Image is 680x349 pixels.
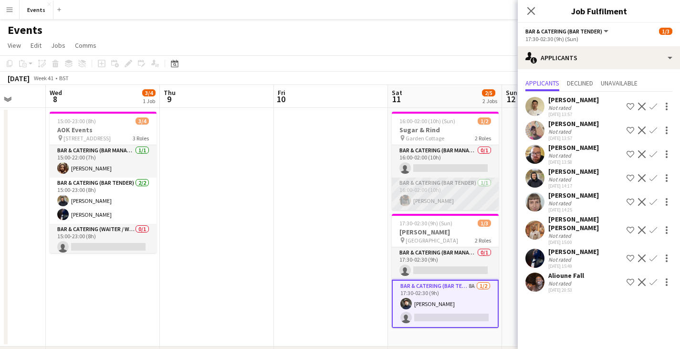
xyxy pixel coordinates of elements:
h1: Events [8,23,42,37]
span: Comms [75,41,96,50]
div: BST [59,74,69,82]
div: [PERSON_NAME] [PERSON_NAME] [548,215,623,232]
span: Edit [31,41,42,50]
div: Not rated [548,104,573,111]
span: 1/2 [478,117,491,125]
div: [PERSON_NAME] [548,119,599,128]
span: Week 41 [31,74,55,82]
h3: Job Fulfilment [518,5,680,17]
span: 8 [48,94,62,105]
app-card-role: Bar & Catering (Waiter / waitress)0/115:00-23:00 (8h) [50,224,157,256]
a: View [4,39,25,52]
div: [DATE] 15:49 [548,263,599,269]
div: Not rated [548,256,573,263]
div: 2 Jobs [482,97,497,105]
span: Jobs [51,41,65,50]
span: Wed [50,88,62,97]
span: Applicants [525,80,559,86]
div: [DATE] 14:25 [548,207,599,213]
div: [DATE] 13:57 [548,135,599,141]
button: Bar & Catering (Bar Tender) [525,28,610,35]
span: 3/4 [136,117,149,125]
app-card-role: Bar & Catering (Bar Tender)2/215:00-23:00 (8h)[PERSON_NAME][PERSON_NAME] [50,178,157,224]
span: 3 Roles [133,135,149,142]
app-job-card: 17:30-02:30 (9h) (Sun)1/3[PERSON_NAME] [GEOGRAPHIC_DATA]2 RolesBar & Catering (Bar Manager)0/117:... [392,214,499,328]
span: Fri [278,88,285,97]
a: Edit [27,39,45,52]
div: [DATE] 20:53 [548,287,584,293]
span: Garden Cottage [406,135,444,142]
app-card-role: Bar & Catering (Bar Manager)1/115:00-22:00 (7h)[PERSON_NAME] [50,145,157,178]
div: [DATE] 15:00 [548,239,623,245]
div: [DATE] [8,74,30,83]
div: Not rated [548,200,573,207]
app-card-role: Bar & Catering (Bar Tender)1/116:00-02:00 (10h)[PERSON_NAME] [392,178,499,210]
span: 2 Roles [475,237,491,244]
span: 2 Roles [475,135,491,142]
button: Events [20,0,53,19]
span: 15:00-23:00 (8h) [57,117,96,125]
app-job-card: 16:00-02:00 (10h) (Sun)1/2Sugar & Rind Garden Cottage2 RolesBar & Catering (Bar Manager)0/116:00-... [392,112,499,210]
a: Comms [71,39,100,52]
div: [PERSON_NAME] [548,167,599,176]
app-job-card: 15:00-23:00 (8h)3/4AOK Events [STREET_ADDRESS]3 RolesBar & Catering (Bar Manager)1/115:00-22:00 (... [50,112,157,253]
span: Declined [567,80,593,86]
span: Sat [392,88,402,97]
div: 17:30-02:30 (9h) (Sun) [525,35,672,42]
span: Unavailable [601,80,638,86]
span: View [8,41,21,50]
span: 11 [390,94,402,105]
div: [PERSON_NAME] [548,143,599,152]
div: [PERSON_NAME] [548,247,599,256]
span: Bar & Catering (Bar Tender) [525,28,602,35]
app-card-role: Bar & Catering (Bar Manager)0/117:30-02:30 (9h) [392,247,499,280]
div: [PERSON_NAME] [548,95,599,104]
div: Alioune Fall [548,271,584,280]
div: Not rated [548,176,573,183]
h3: [PERSON_NAME] [392,228,499,236]
app-card-role: Bar & Catering (Bar Manager)0/116:00-02:00 (10h) [392,145,499,178]
div: Not rated [548,232,573,239]
div: Applicants [518,46,680,69]
span: [GEOGRAPHIC_DATA] [406,237,458,244]
span: 2/5 [482,89,495,96]
div: [PERSON_NAME] [548,191,599,200]
span: 12 [504,94,517,105]
app-card-role: Bar & Catering (Bar Tender)8A1/217:30-02:30 (9h)[PERSON_NAME] [392,280,499,328]
div: 1 Job [143,97,155,105]
span: 9 [162,94,176,105]
span: [STREET_ADDRESS] [63,135,111,142]
div: Not rated [548,280,573,287]
span: 16:00-02:00 (10h) (Sun) [399,117,455,125]
div: [DATE] 13:58 [548,159,599,165]
div: Not rated [548,128,573,135]
span: 17:30-02:30 (9h) (Sun) [399,220,452,227]
div: [DATE] 14:17 [548,183,599,189]
h3: AOK Events [50,126,157,134]
span: Sun [506,88,517,97]
span: 1/3 [659,28,672,35]
span: 1/3 [478,220,491,227]
span: Thu [164,88,176,97]
div: Not rated [548,152,573,159]
a: Jobs [47,39,69,52]
span: 3/4 [142,89,156,96]
span: 10 [276,94,285,105]
div: [DATE] 13:57 [548,111,599,117]
h3: Sugar & Rind [392,126,499,134]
